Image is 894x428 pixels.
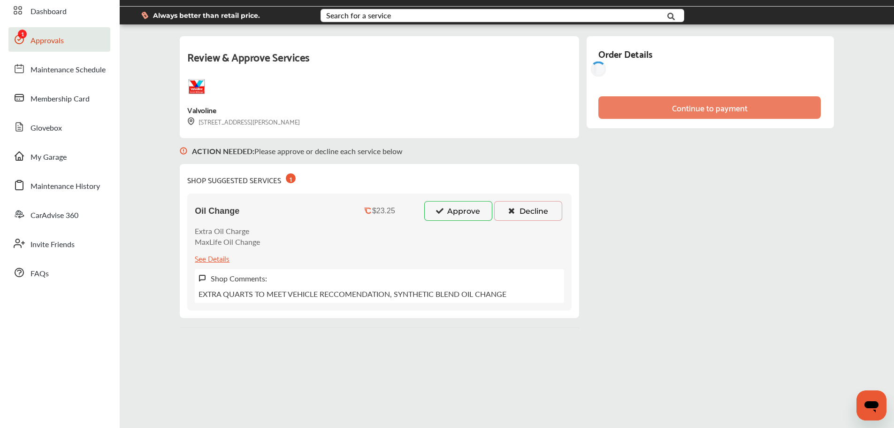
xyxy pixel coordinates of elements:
a: My Garage [8,144,110,168]
div: Valvoline [187,103,216,116]
span: Maintenance Schedule [31,64,106,76]
div: See Details [195,252,229,265]
button: Approve [424,201,492,221]
b: ACTION NEEDED : [192,146,254,156]
div: [STREET_ADDRESS][PERSON_NAME] [187,116,300,127]
a: Invite Friends [8,231,110,256]
span: Oil Change [195,206,239,216]
button: Decline [494,201,562,221]
span: Maintenance History [31,180,100,193]
div: Continue to payment [672,103,748,112]
a: Maintenance Schedule [8,56,110,81]
img: dollor_label_vector.a70140d1.svg [141,11,148,19]
span: Dashboard [31,6,67,18]
a: CarAdvise 360 [8,202,110,226]
span: Membership Card [31,93,90,105]
label: Shop Comments: [211,273,267,284]
iframe: Button to launch messaging window [856,390,886,420]
a: FAQs [8,260,110,285]
div: Search for a service [326,12,391,19]
p: EXTRA QUARTS TO MEET VEHICLE RECCOMENDATION, SYNTHETIC BLEND OIL CHANGE [199,288,506,299]
span: Approvals [31,35,64,47]
span: FAQs [31,268,49,280]
img: logo-valvoline.png [187,77,206,96]
img: svg+xml;base64,PHN2ZyB3aWR0aD0iMTYiIGhlaWdodD0iMTciIHZpZXdCb3g9IjAgMCAxNiAxNyIgZmlsbD0ibm9uZSIgeG... [199,274,206,282]
div: 1 [286,173,296,183]
div: SHOP SUGGESTED SERVICES [187,171,296,186]
span: Glovebox [31,122,62,134]
div: $23.25 [372,207,395,215]
span: Invite Friends [31,239,75,251]
div: Order Details [598,46,652,62]
a: Glovebox [8,115,110,139]
span: Always better than retail price. [153,12,260,19]
p: Extra Oil Charge [195,226,260,236]
a: Maintenance History [8,173,110,197]
a: Membership Card [8,86,110,110]
p: Please approve or decline each service below [192,146,403,156]
div: Review & Approve Services [187,47,572,77]
span: My Garage [31,151,67,163]
img: svg+xml;base64,PHN2ZyB3aWR0aD0iMTYiIGhlaWdodD0iMTciIHZpZXdCb3g9IjAgMCAxNiAxNyIgZmlsbD0ibm9uZSIgeG... [180,138,187,164]
p: MaxLife Oil Change [195,236,260,247]
span: CarAdvise 360 [31,210,78,222]
a: Approvals [8,27,110,52]
img: svg+xml;base64,PHN2ZyB3aWR0aD0iMTYiIGhlaWdodD0iMTciIHZpZXdCb3g9IjAgMCAxNiAxNyIgZmlsbD0ibm9uZSIgeG... [187,117,195,125]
